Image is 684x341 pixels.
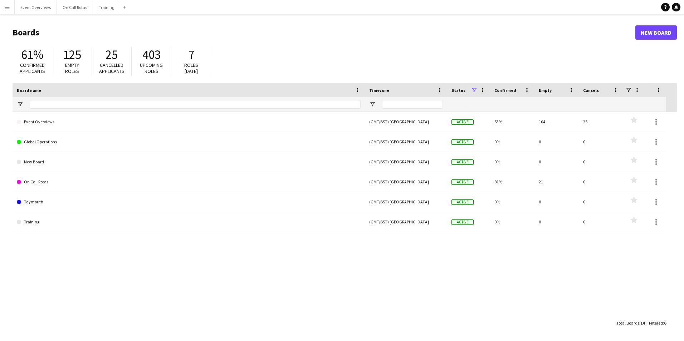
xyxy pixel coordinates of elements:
span: 25 [106,47,118,63]
a: Event Overviews [17,112,361,132]
div: 0 [579,152,623,172]
span: Active [451,159,474,165]
span: Cancelled applicants [99,62,124,74]
div: 0% [490,192,534,212]
span: Empty roles [65,62,79,74]
span: Board name [17,88,41,93]
div: 0% [490,132,534,152]
div: 53% [490,112,534,132]
span: 403 [142,47,161,63]
div: 0 [534,192,579,212]
span: 14 [640,320,645,326]
div: 25 [579,112,623,132]
span: Cancels [583,88,599,93]
a: New Board [635,25,677,40]
button: Open Filter Menu [369,101,376,108]
div: (GMT/BST) [GEOGRAPHIC_DATA] [365,212,447,232]
span: 125 [63,47,81,63]
button: Event Overviews [15,0,57,14]
a: On Call Rotas [17,172,361,192]
div: : [616,316,645,330]
button: Training [93,0,120,14]
div: 0% [490,152,534,172]
span: Active [451,139,474,145]
span: 7 [188,47,194,63]
span: Empty [539,88,552,93]
span: Upcoming roles [140,62,163,74]
div: (GMT/BST) [GEOGRAPHIC_DATA] [365,152,447,172]
input: Board name Filter Input [30,100,361,109]
div: 0% [490,212,534,232]
div: 0 [579,192,623,212]
span: Active [451,179,474,185]
div: (GMT/BST) [GEOGRAPHIC_DATA] [365,132,447,152]
div: 0 [534,152,579,172]
span: Active [451,199,474,205]
a: Taymouth [17,192,361,212]
a: Global Operations [17,132,361,152]
button: On Call Rotas [57,0,93,14]
span: Roles [DATE] [184,62,198,74]
div: (GMT/BST) [GEOGRAPHIC_DATA] [365,192,447,212]
div: 0 [579,132,623,152]
h1: Boards [13,27,635,38]
div: 0 [534,132,579,152]
input: Timezone Filter Input [382,100,443,109]
button: Open Filter Menu [17,101,23,108]
div: (GMT/BST) [GEOGRAPHIC_DATA] [365,172,447,192]
span: Status [451,88,465,93]
a: Training [17,212,361,232]
div: 0 [579,172,623,192]
div: 0 [579,212,623,232]
span: Timezone [369,88,389,93]
div: 104 [534,112,579,132]
a: New Board [17,152,361,172]
div: (GMT/BST) [GEOGRAPHIC_DATA] [365,112,447,132]
span: Filtered [649,320,663,326]
div: : [649,316,666,330]
span: Active [451,119,474,125]
span: Confirmed [494,88,516,93]
div: 21 [534,172,579,192]
span: Active [451,219,474,225]
span: 6 [664,320,666,326]
span: Total Boards [616,320,639,326]
div: 0 [534,212,579,232]
span: 61% [21,47,43,63]
div: 81% [490,172,534,192]
span: Confirmed applicants [20,62,45,74]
